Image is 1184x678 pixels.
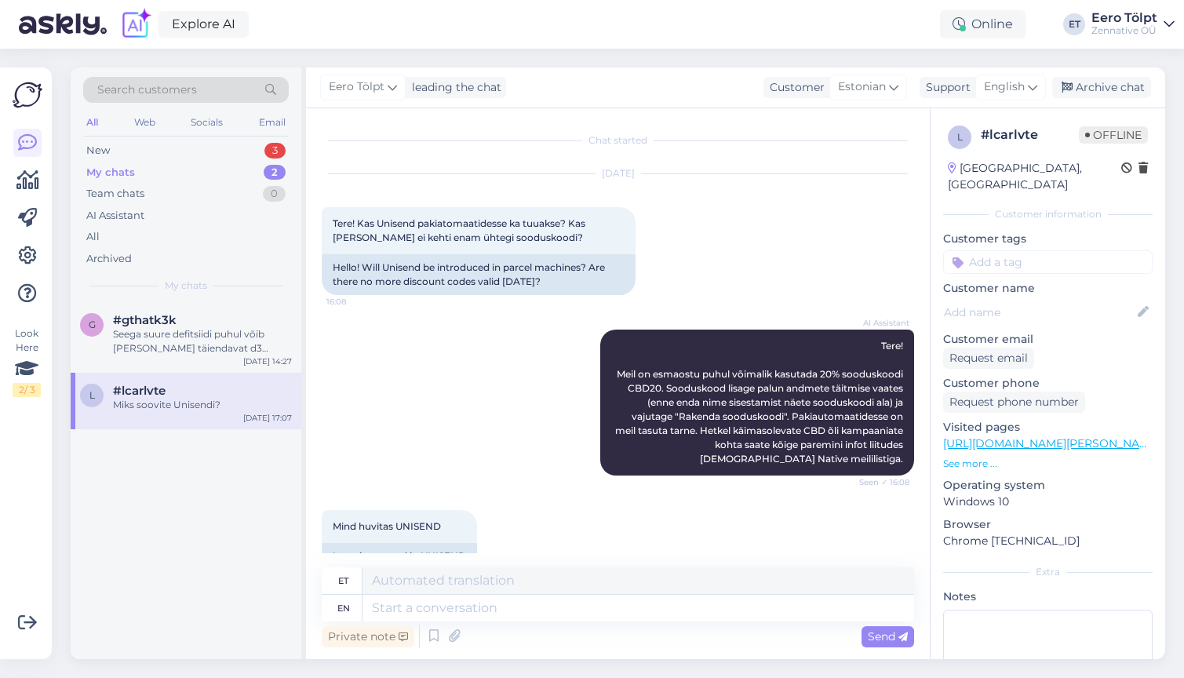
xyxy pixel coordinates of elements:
[188,112,226,133] div: Socials
[763,79,825,96] div: Customer
[13,80,42,110] img: Askly Logo
[86,186,144,202] div: Team chats
[940,10,1026,38] div: Online
[944,304,1135,321] input: Add name
[943,477,1153,494] p: Operating system
[943,565,1153,579] div: Extra
[943,457,1153,471] p: See more ...
[322,133,914,148] div: Chat started
[113,398,292,412] div: Miks soovite Unisendi?
[984,78,1025,96] span: English
[943,250,1153,274] input: Add a tag
[113,313,177,327] span: #gthatk3k
[263,186,286,202] div: 0
[329,78,384,96] span: Eero Tölpt
[338,567,348,594] div: et
[851,317,909,329] span: AI Assistant
[943,392,1085,413] div: Request phone number
[943,375,1153,392] p: Customer phone
[981,126,1079,144] div: # lcarlvte
[943,533,1153,549] p: Chrome [TECHNICAL_ID]
[113,327,292,355] div: Seega suure defitsiidi puhul võib [PERSON_NAME] täiendavat d3 vitamiini
[243,412,292,424] div: [DATE] 17:07
[615,340,905,465] span: Tere! Meil on esmaostu puhul võimalik kasutada 20% sooduskoodi CBD20. Sooduskood lisage palun and...
[243,355,292,367] div: [DATE] 14:27
[1091,12,1157,24] div: Eero Tölpt
[13,383,41,397] div: 2 / 3
[264,143,286,159] div: 3
[943,419,1153,436] p: Visited pages
[83,112,101,133] div: All
[943,516,1153,533] p: Browser
[868,629,908,643] span: Send
[322,254,636,295] div: Hello! Will Unisend be introduced in parcel machines? Are there no more discount codes valid [DATE]?
[131,112,158,133] div: Web
[957,131,963,143] span: l
[333,520,441,532] span: Mind huvitas UNISEND
[943,207,1153,221] div: Customer information
[851,476,909,488] span: Seen ✓ 16:08
[86,229,100,245] div: All
[943,231,1153,247] p: Customer tags
[948,160,1121,193] div: [GEOGRAPHIC_DATA], [GEOGRAPHIC_DATA]
[337,595,350,621] div: en
[256,112,289,133] div: Email
[943,436,1160,450] a: [URL][DOMAIN_NAME][PERSON_NAME]
[943,348,1034,369] div: Request email
[1052,77,1151,98] div: Archive chat
[322,626,414,647] div: Private note
[89,319,96,330] span: g
[97,82,197,98] span: Search customers
[86,143,110,159] div: New
[943,280,1153,297] p: Customer name
[165,279,207,293] span: My chats
[322,543,477,570] div: I was interested in UNISEND
[86,208,144,224] div: AI Assistant
[920,79,971,96] div: Support
[264,165,286,180] div: 2
[13,326,41,397] div: Look Here
[406,79,501,96] div: leading the chat
[322,166,914,180] div: [DATE]
[86,165,135,180] div: My chats
[86,251,132,267] div: Archived
[838,78,886,96] span: Estonian
[1063,13,1085,35] div: ET
[119,8,152,41] img: explore-ai
[1091,24,1157,37] div: Zennative OÜ
[1091,12,1175,37] a: Eero TölptZennative OÜ
[326,296,385,308] span: 16:08
[943,589,1153,605] p: Notes
[89,389,95,401] span: l
[943,331,1153,348] p: Customer email
[943,494,1153,510] p: Windows 10
[1079,126,1148,144] span: Offline
[113,384,166,398] span: #lcarlvte
[158,11,249,38] a: Explore AI
[333,217,588,243] span: Tere! Kas Unisend pakiatomaatidesse ka tuuakse? Kas [PERSON_NAME] ei kehti enam ühtegi sooduskoodi?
